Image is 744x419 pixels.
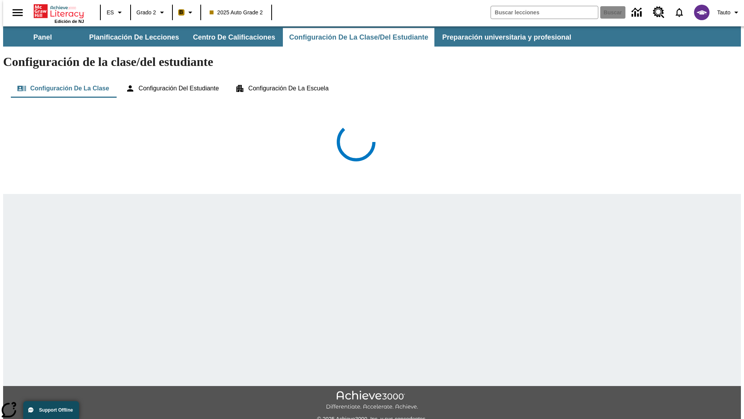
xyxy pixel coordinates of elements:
[175,5,198,19] button: Boost El color de la clase es anaranjado claro. Cambiar el color de la clase.
[326,391,418,410] img: Achieve3000 Differentiate Accelerate Achieve
[103,5,128,19] button: Lenguaje: ES, Selecciona un idioma
[436,28,577,47] button: Preparación universitaria y profesional
[694,5,710,20] img: avatar image
[714,5,744,19] button: Perfil/Configuración
[210,9,263,17] span: 2025 Auto Grade 2
[34,3,84,24] div: Portada
[11,79,733,98] div: Configuración de la clase/del estudiante
[4,28,81,47] button: Panel
[689,2,714,23] button: Escoja un nuevo avatar
[283,28,434,47] button: Configuración de la clase/del estudiante
[179,7,183,17] span: B
[107,9,114,17] span: ES
[229,79,335,98] button: Configuración de la escuela
[39,407,73,413] span: Support Offline
[23,401,79,419] button: Support Offline
[55,19,84,24] span: Edición de NJ
[491,6,598,19] input: Buscar campo
[717,9,730,17] span: Tauto
[136,9,156,17] span: Grado 2
[119,79,225,98] button: Configuración del estudiante
[187,28,281,47] button: Centro de calificaciones
[34,3,84,19] a: Portada
[627,2,648,23] a: Centro de información
[133,5,170,19] button: Grado: Grado 2, Elige un grado
[83,28,185,47] button: Planificación de lecciones
[6,1,29,24] button: Abrir el menú lateral
[648,2,669,23] a: Centro de recursos, Se abrirá en una pestaña nueva.
[11,79,115,98] button: Configuración de la clase
[3,55,741,69] h1: Configuración de la clase/del estudiante
[3,28,578,47] div: Subbarra de navegación
[669,2,689,23] a: Notificaciones
[3,26,741,47] div: Subbarra de navegación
